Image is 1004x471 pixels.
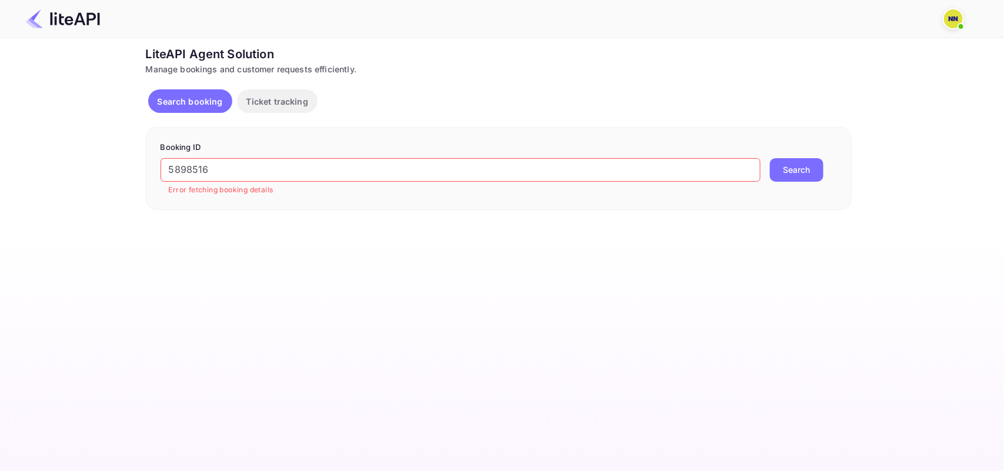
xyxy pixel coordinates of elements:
[146,45,852,63] div: LiteAPI Agent Solution
[26,9,100,28] img: LiteAPI Logo
[169,184,752,196] p: Error fetching booking details
[246,95,308,108] p: Ticket tracking
[161,158,760,182] input: Enter Booking ID (e.g., 63782194)
[161,142,837,153] p: Booking ID
[158,95,223,108] p: Search booking
[770,158,823,182] button: Search
[944,9,963,28] img: N/A N/A
[146,63,852,75] div: Manage bookings and customer requests efficiently.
